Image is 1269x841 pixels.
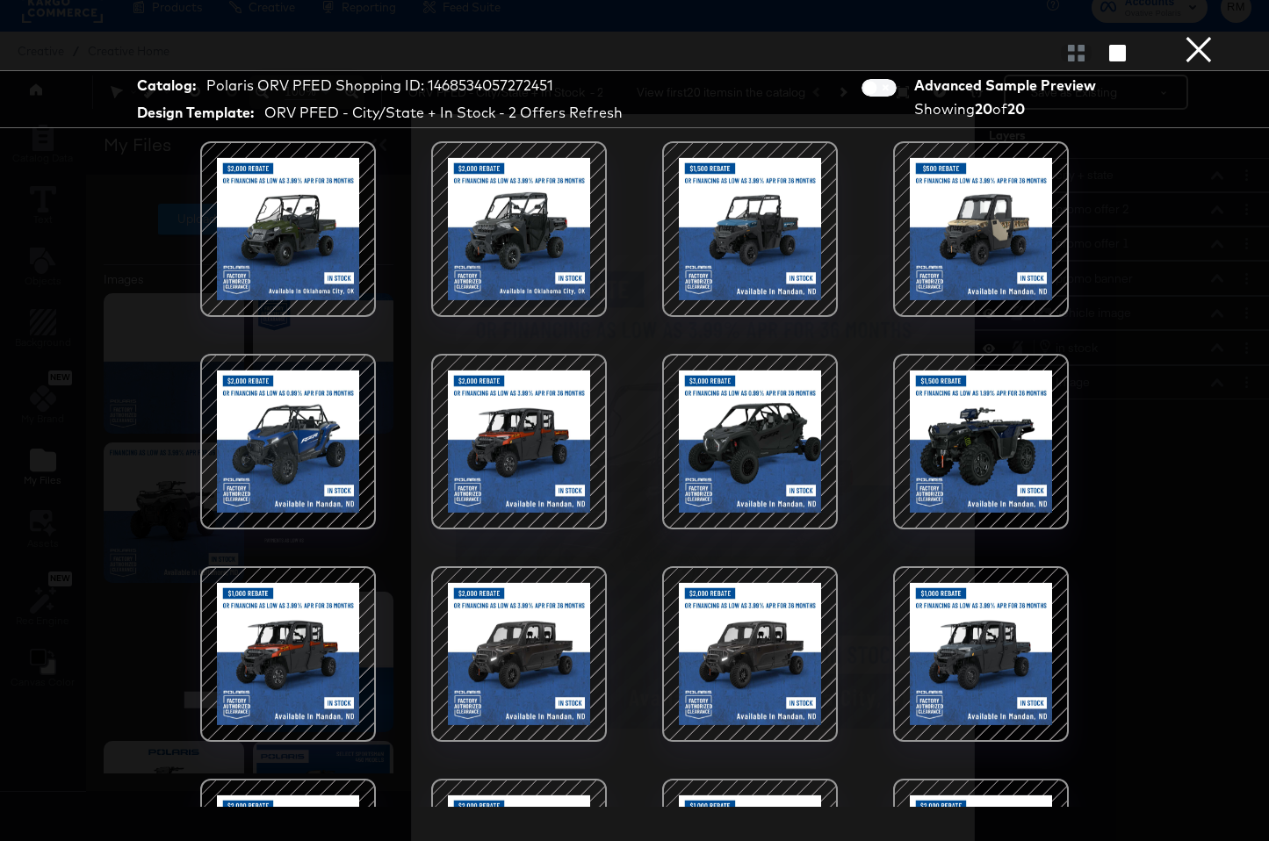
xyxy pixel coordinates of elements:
strong: Design Template: [137,103,254,123]
strong: 20 [1007,100,1025,118]
div: Showing of [914,99,1102,119]
strong: 20 [975,100,992,118]
div: Advanced Sample Preview [914,75,1102,96]
div: ORV PFED - City/State + In Stock - 2 Offers Refresh [264,103,623,123]
strong: Catalog: [137,75,196,96]
div: Polaris ORV PFED Shopping ID: 1468534057272451 [206,75,553,96]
